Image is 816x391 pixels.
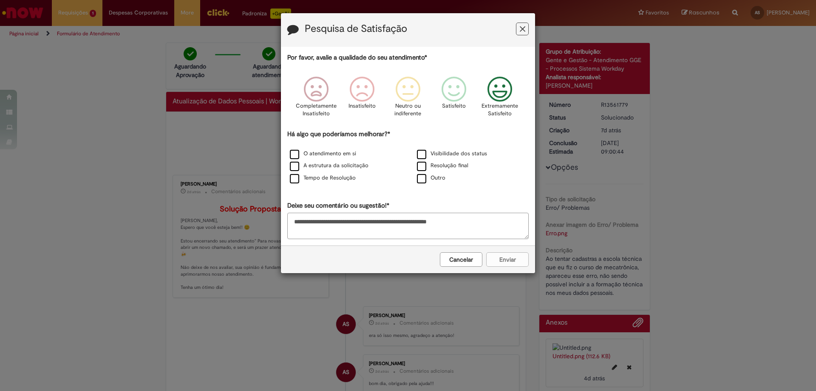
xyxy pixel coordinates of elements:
label: Deixe seu comentário ou sugestão!* [287,201,389,210]
div: Satisfeito [432,70,476,128]
p: Extremamente Satisfeito [482,102,518,118]
div: Insatisfeito [340,70,384,128]
div: Extremamente Satisfeito [478,70,521,128]
label: A estrutura da solicitação [290,162,368,170]
div: Completamente Insatisfeito [294,70,337,128]
p: Neutro ou indiferente [393,102,423,118]
label: Resolução final [417,162,468,170]
label: Outro [417,174,445,182]
label: Por favor, avalie a qualidade do seu atendimento* [287,53,427,62]
div: Há algo que poderíamos melhorar?* [287,130,529,185]
p: Insatisfeito [348,102,376,110]
label: Tempo de Resolução [290,174,356,182]
label: Pesquisa de Satisfação [305,23,407,34]
p: Completamente Insatisfeito [296,102,337,118]
label: O atendimento em si [290,150,356,158]
p: Satisfeito [442,102,466,110]
label: Visibilidade dos status [417,150,487,158]
button: Cancelar [440,252,482,267]
div: Neutro ou indiferente [386,70,430,128]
